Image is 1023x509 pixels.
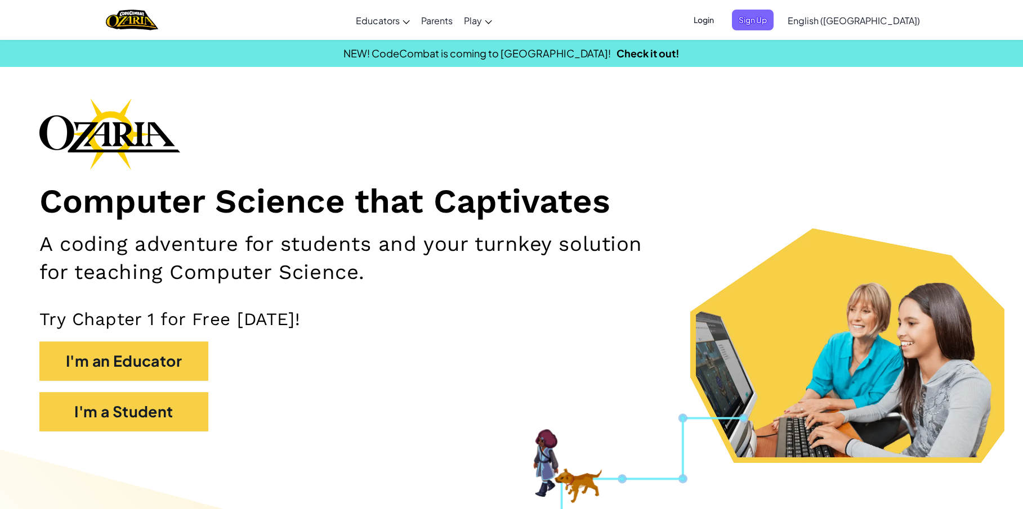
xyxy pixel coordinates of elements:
[39,341,208,381] button: I'm an Educator
[458,5,498,35] a: Play
[39,392,208,431] button: I'm a Student
[788,15,920,26] span: English ([GEOGRAPHIC_DATA])
[416,5,458,35] a: Parents
[343,47,611,60] span: NEW! CodeCombat is coming to [GEOGRAPHIC_DATA]!
[106,8,158,31] a: Ozaria by CodeCombat logo
[464,15,482,26] span: Play
[106,8,158,31] img: Home
[350,5,416,35] a: Educators
[39,98,180,170] img: Ozaria branding logo
[356,15,400,26] span: Educators
[617,47,680,60] a: Check it out!
[39,308,984,330] p: Try Chapter 1 for Free [DATE]!
[732,10,774,30] button: Sign Up
[39,181,984,222] h1: Computer Science that Captivates
[39,230,672,286] h2: A coding adventure for students and your turnkey solution for teaching Computer Science.
[687,10,721,30] button: Login
[782,5,926,35] a: English ([GEOGRAPHIC_DATA])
